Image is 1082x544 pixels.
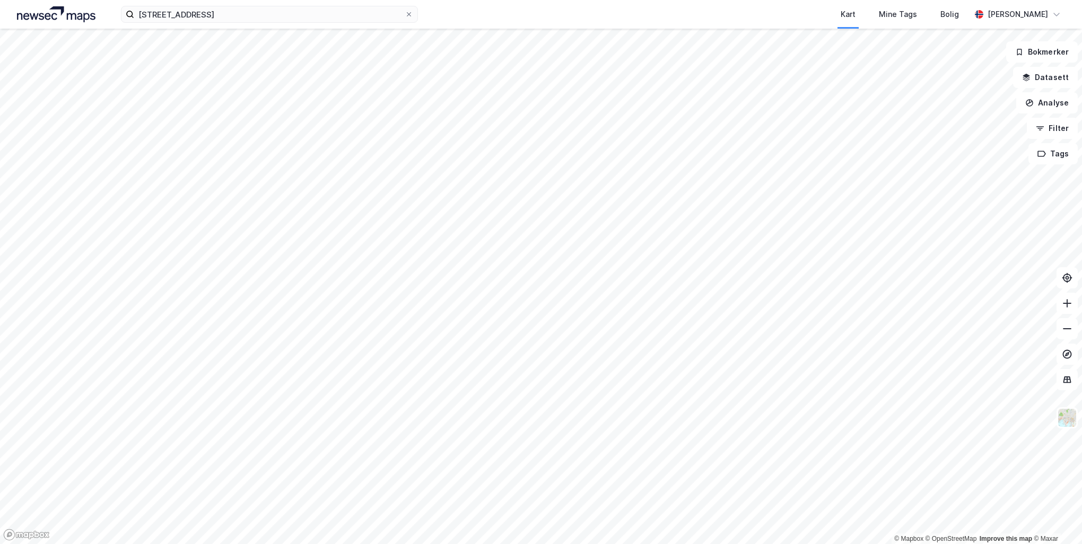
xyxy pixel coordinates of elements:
[841,8,856,21] div: Kart
[980,535,1032,542] a: Improve this map
[1057,408,1077,428] img: Z
[134,6,405,22] input: Søk på adresse, matrikkel, gårdeiere, leietakere eller personer
[894,535,923,542] a: Mapbox
[1016,92,1078,113] button: Analyse
[3,529,50,541] a: Mapbox homepage
[1028,143,1078,164] button: Tags
[926,535,977,542] a: OpenStreetMap
[988,8,1048,21] div: [PERSON_NAME]
[1029,493,1082,544] iframe: Chat Widget
[1013,67,1078,88] button: Datasett
[17,6,95,22] img: logo.a4113a55bc3d86da70a041830d287a7e.svg
[1029,493,1082,544] div: Kontrollprogram for chat
[1027,118,1078,139] button: Filter
[1006,41,1078,63] button: Bokmerker
[879,8,917,21] div: Mine Tags
[940,8,959,21] div: Bolig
